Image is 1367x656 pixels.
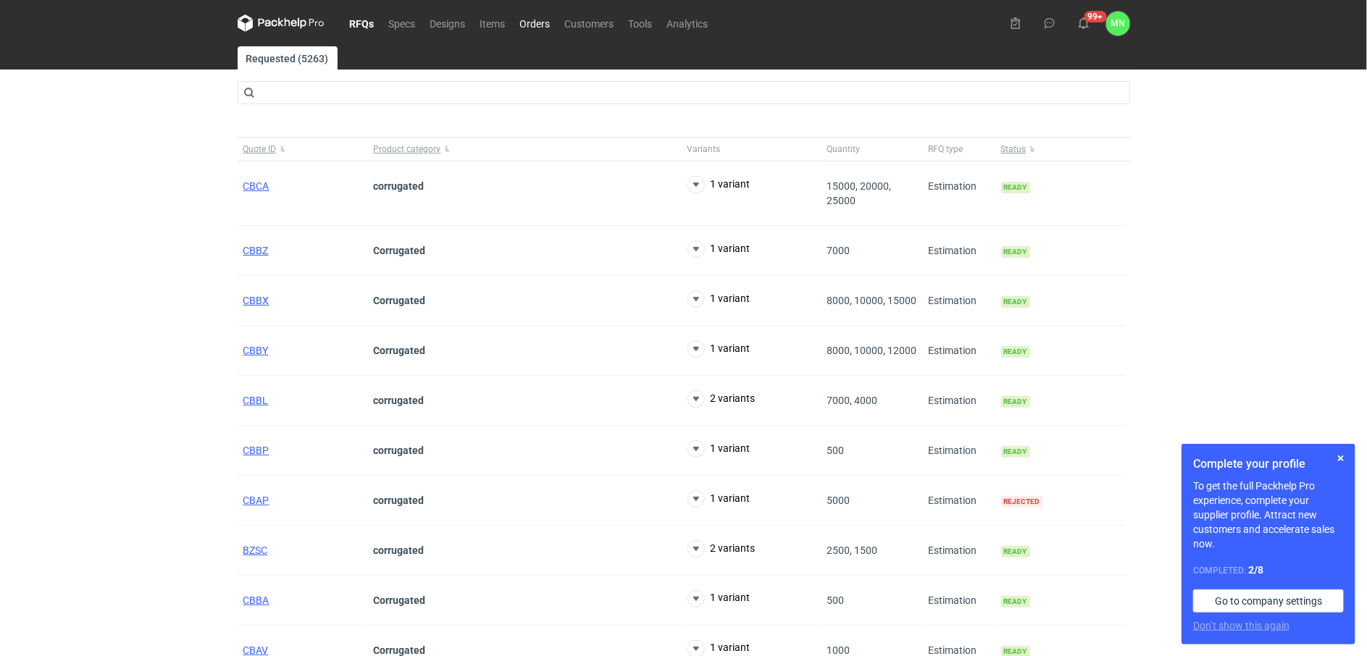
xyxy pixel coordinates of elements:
[513,14,558,32] a: Orders
[243,345,269,356] a: CBBY
[243,180,269,192] a: CBCA
[1001,346,1030,358] span: Ready
[687,540,756,558] button: 2 variants
[1001,396,1030,408] span: Ready
[687,490,751,508] button: 1 variant
[1193,589,1344,613] a: Go to company settings
[243,295,269,306] a: CBBX
[374,544,425,556] strong: corrugated
[923,526,995,576] div: Estimation
[827,245,850,256] span: 7000
[374,644,426,656] strong: Corrugated
[827,594,845,606] span: 500
[374,295,426,306] strong: Corrugated
[923,426,995,476] div: Estimation
[660,14,716,32] a: Analytics
[827,395,878,406] span: 7000, 4000
[827,295,917,306] span: 8000, 10000, 15000
[243,495,269,506] a: CBAP
[827,544,878,556] span: 2500, 1500
[923,161,995,226] div: Estimation
[374,594,426,606] strong: Corrugated
[243,245,269,256] a: CBBZ
[473,14,513,32] a: Items
[622,14,660,32] a: Tools
[687,290,751,308] button: 1 variant
[923,476,995,526] div: Estimation
[1001,296,1030,308] span: Ready
[558,14,622,32] a: Customers
[243,445,269,456] a: CBBP
[423,14,473,32] a: Designs
[1193,455,1344,473] h1: Complete your profile
[238,138,368,161] button: Quote ID
[243,395,269,406] a: CBBL
[243,544,268,556] a: BZSC
[243,594,269,606] a: CBBA
[827,345,917,356] span: 8000, 10000, 12000
[827,644,850,656] span: 1000
[687,590,751,607] button: 1 variant
[687,390,756,408] button: 2 variants
[374,445,425,456] strong: corrugated
[687,176,751,193] button: 1 variant
[243,644,269,656] a: CBAV
[343,14,382,32] a: RFQs
[827,495,850,506] span: 5000
[995,138,1126,161] button: Status
[923,226,995,276] div: Estimation
[1248,564,1263,576] strong: 2 / 8
[687,240,751,258] button: 1 variant
[374,143,441,155] span: Product category
[827,143,861,155] span: Quantity
[374,345,426,356] strong: Corrugated
[1106,12,1130,35] button: MN
[687,440,751,458] button: 1 variant
[929,143,963,155] span: RFQ type
[374,180,425,192] strong: corrugated
[1001,596,1030,607] span: Ready
[1193,618,1289,633] button: Don’t show this again
[382,14,423,32] a: Specs
[923,276,995,326] div: Estimation
[1072,12,1095,35] button: 99+
[827,180,892,206] span: 15000, 20000, 25000
[238,46,338,70] a: Requested (5263)
[923,326,995,376] div: Estimation
[374,245,426,256] strong: Corrugated
[1106,12,1130,35] div: Małgorzata Nowotna
[368,138,682,161] button: Product category
[1001,446,1030,458] span: Ready
[687,340,751,358] button: 1 variant
[923,576,995,626] div: Estimation
[1332,450,1350,467] button: Skip for now
[1193,479,1344,551] p: To get the full Packhelp Pro experience, complete your supplier profile. Attract new customers an...
[1001,182,1030,193] span: Ready
[923,376,995,426] div: Estimation
[1001,546,1030,558] span: Ready
[1001,246,1030,258] span: Ready
[243,143,277,155] span: Quote ID
[374,395,425,406] strong: corrugated
[687,143,721,155] span: Variants
[1001,143,1027,155] span: Status
[827,445,845,456] span: 500
[1001,496,1043,508] span: Rejected
[374,495,425,506] strong: corrugated
[238,14,325,32] svg: Packhelp Pro
[1193,563,1344,578] div: Completed:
